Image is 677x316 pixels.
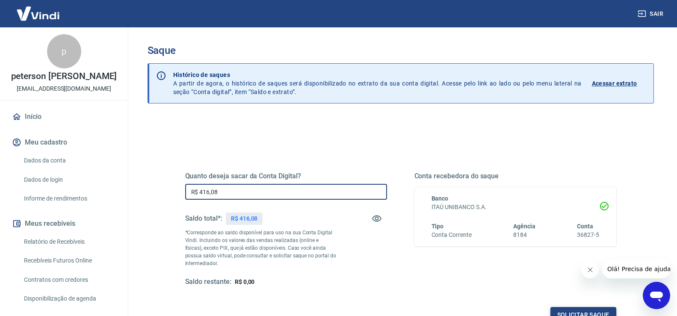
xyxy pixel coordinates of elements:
a: Dados da conta [21,152,118,169]
span: Conta [577,223,593,230]
p: A partir de agora, o histórico de saques será disponibilizado no extrato da sua conta digital. Ac... [173,71,582,96]
iframe: Mensagem da empresa [602,260,670,278]
span: R$ 0,00 [235,278,255,285]
h5: Saldo total*: [185,214,222,223]
h6: Conta Corrente [432,230,472,239]
a: Informe de rendimentos [21,190,118,207]
h5: Quanto deseja sacar da Conta Digital? [185,172,387,180]
button: Meus recebíveis [10,214,118,233]
a: Acessar extrato [592,71,647,96]
p: *Corresponde ao saldo disponível para uso na sua Conta Digital Vindi. Incluindo os valores das ve... [185,229,337,267]
a: Disponibilização de agenda [21,290,118,307]
h6: ITAÚ UNIBANCO S.A. [432,203,599,212]
div: p [47,34,81,68]
h3: Saque [148,44,654,56]
p: Acessar extrato [592,79,637,88]
span: Tipo [432,223,444,230]
span: Olá! Precisa de ajuda? [5,6,72,13]
iframe: Botão para abrir a janela de mensagens [643,282,670,309]
button: Meu cadastro [10,133,118,152]
span: Agência [513,223,535,230]
p: peterson [PERSON_NAME] [11,72,117,81]
button: Sair [636,6,667,22]
h5: Saldo restante: [185,278,231,286]
img: Vindi [10,0,66,27]
iframe: Fechar mensagem [582,261,599,278]
p: Histórico de saques [173,71,582,79]
p: [EMAIL_ADDRESS][DOMAIN_NAME] [17,84,111,93]
a: Recebíveis Futuros Online [21,252,118,269]
h6: 36827-5 [577,230,599,239]
h6: 8184 [513,230,535,239]
span: Banco [432,195,449,202]
a: Contratos com credores [21,271,118,289]
a: Início [10,107,118,126]
a: Dados de login [21,171,118,189]
h5: Conta recebedora do saque [414,172,616,180]
a: Relatório de Recebíveis [21,233,118,251]
p: R$ 416,08 [231,214,258,223]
